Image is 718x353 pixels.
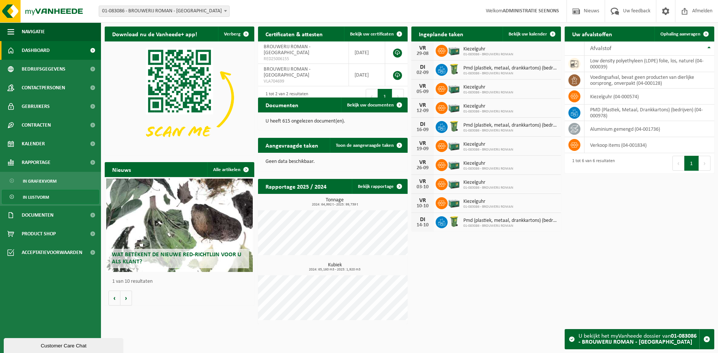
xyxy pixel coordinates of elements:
[415,45,430,51] div: VR
[463,142,513,148] span: Kiezelguhr
[258,27,330,41] h2: Certificaten & attesten
[2,174,99,188] a: In grafiekvorm
[120,291,132,306] button: Volgende
[415,70,430,75] div: 02-09
[415,64,430,70] div: DI
[105,41,254,154] img: Download de VHEPlus App
[415,51,430,56] div: 29-08
[448,63,460,75] img: WB-0240-HPE-GN-50
[99,6,229,16] span: 01-083086 - BROUWERIJ ROMAN - OUDENAARDE
[349,41,385,64] td: [DATE]
[584,72,714,89] td: voedingsafval, bevat geen producten van dierlijke oorsprong, onverpakt (04-000128)
[448,101,460,114] img: PB-LB-0680-HPE-GN-01
[415,179,430,185] div: VR
[22,206,53,225] span: Documenten
[448,120,460,133] img: WB-0240-HPE-GN-50
[448,44,460,56] img: PB-LB-0680-HPE-GN-01
[463,161,513,167] span: Kiezelguhr
[463,205,513,209] span: 01-083086 - BROUWERIJ ROMAN
[415,102,430,108] div: VR
[415,127,430,133] div: 16-09
[99,6,230,17] span: 01-083086 - BROUWERIJ ROMAN - OUDENAARDE
[22,22,45,41] span: Navigatie
[23,190,49,204] span: In lijstvorm
[654,27,714,41] a: Ophaling aanvragen
[463,52,513,57] span: 01-083086 - BROUWERIJ ROMAN
[415,160,430,165] div: VR
[415,146,430,152] div: 19-09
[218,27,254,41] button: Verberg
[590,46,611,52] span: Afvalstof
[112,252,241,265] span: Wat betekent de nieuwe RED-richtlijn voor u als klant?
[579,333,697,345] strong: 01-083086 - BROUWERIJ ROMAN - [GEOGRAPHIC_DATA]
[579,329,699,349] div: U bekijkt het myVanheede dossier van
[108,291,120,306] button: Vorige
[264,66,310,78] span: BROUWERIJ ROMAN - [GEOGRAPHIC_DATA]
[568,155,615,171] div: 1 tot 6 van 6 resultaten
[22,97,50,116] span: Gebruikers
[415,140,430,146] div: VR
[509,32,547,37] span: Bekijk uw kalender
[22,41,50,60] span: Dashboard
[415,185,430,190] div: 03-10
[415,108,430,114] div: 12-09
[392,89,404,104] button: Next
[672,156,684,171] button: Previous
[448,139,460,152] img: PB-LB-0680-HPE-GN-01
[336,143,394,148] span: Toon de aangevraagde taken
[262,263,408,272] h3: Kubiek
[266,119,400,124] p: U heeft 615 ongelezen document(en).
[411,27,471,41] h2: Ingeplande taken
[463,224,557,228] span: 01-083086 - BROUWERIJ ROMAN
[463,199,513,205] span: Kiezelguhr
[415,83,430,89] div: VR
[415,121,430,127] div: DI
[352,179,407,194] a: Bekijk rapportage
[463,65,557,71] span: Pmd (plastiek, metaal, drankkartons) (bedrijven)
[266,159,400,164] p: Geen data beschikbaar.
[366,89,378,104] button: Previous
[264,44,310,56] span: BROUWERIJ ROMAN - [GEOGRAPHIC_DATA]
[415,198,430,204] div: VR
[105,162,138,177] h2: Nieuws
[4,337,125,353] iframe: chat widget
[258,138,326,152] h2: Aangevraagde taken
[463,167,513,171] span: 01-083086 - BROUWERIJ ROMAN
[258,97,306,112] h2: Documenten
[22,153,50,172] span: Rapportage
[415,217,430,223] div: DI
[22,60,65,78] span: Bedrijfsgegevens
[503,27,560,41] a: Bekijk uw kalender
[415,204,430,209] div: 10-10
[415,89,430,95] div: 05-09
[448,177,460,190] img: PB-LB-0680-HPE-GN-01
[106,179,253,272] a: Wat betekent de nieuwe RED-richtlijn voor u als klant?
[23,174,56,188] span: In grafiekvorm
[262,203,408,207] span: 2024: 64,992 t - 2025: 99,739 t
[584,121,714,137] td: aluminium gemengd (04-001736)
[463,103,513,109] span: Kiezelguhr
[463,109,513,114] span: 01-083086 - BROUWERIJ ROMAN
[344,27,407,41] a: Bekijk uw certificaten
[262,88,308,105] div: 1 tot 2 van 2 resultaten
[22,225,56,243] span: Product Shop
[415,223,430,228] div: 14-10
[584,105,714,121] td: PMD (Plastiek, Metaal, Drankkartons) (bedrijven) (04-000978)
[262,268,408,272] span: 2024: 65,160 m3 - 2025: 1,920 m3
[463,123,557,128] span: Pmd (plastiek, metaal, drankkartons) (bedrijven)
[347,103,394,108] span: Bekijk uw documenten
[350,32,394,37] span: Bekijk uw certificaten
[463,46,513,52] span: Kiezelguhr
[463,218,557,224] span: Pmd (plastiek, metaal, drankkartons) (bedrijven)
[684,156,699,171] button: 1
[112,279,251,284] p: 1 van 10 resultaten
[22,78,65,97] span: Contactpersonen
[105,27,205,41] h2: Download nu de Vanheede+ app!
[448,82,460,95] img: PB-LB-0680-HPE-GN-01
[224,32,240,37] span: Verberg
[330,138,407,153] a: Toon de aangevraagde taken
[448,158,460,171] img: PB-LB-0680-HPE-GN-01
[22,116,51,134] span: Contracten
[207,162,254,177] a: Alle artikelen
